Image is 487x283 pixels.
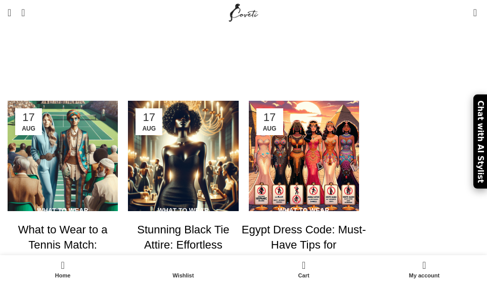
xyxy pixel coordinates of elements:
[3,258,123,280] a: Home
[18,223,108,267] a: What to Wear to a Tennis Match: Stunning Picks
[244,258,364,280] a: 0 Cart
[468,3,482,23] a: 0
[244,258,364,280] div: My cart
[19,126,38,132] span: Aug
[260,126,280,132] span: Aug
[128,272,238,279] span: Wishlist
[249,272,359,279] span: Cart
[369,272,479,279] span: My account
[474,5,481,13] span: 0
[16,3,30,23] a: Search
[458,3,468,23] div: My Wishlist
[123,258,243,280] div: My wishlist
[137,223,230,267] a: Stunning Black Tie Attire: Effortless Elegance Unveiled
[364,258,484,280] a: My account
[218,62,240,70] a: Home
[302,258,310,265] span: 0
[158,207,209,214] a: What to wear
[227,8,260,16] a: Site logo
[260,112,280,123] span: 17
[37,207,88,214] a: What to wear
[242,223,366,282] a: Egypt Dress Code: Must-Have Tips for [DEMOGRAPHIC_DATA] Tourists
[19,112,38,123] span: 17
[139,126,159,132] span: Aug
[123,258,243,280] a: Wishlist
[278,207,329,214] a: What to wear
[8,272,118,279] span: Home
[3,3,16,23] a: Open mobile menu
[250,62,269,70] span: Blog
[225,33,261,55] h1: Blog
[139,112,159,123] span: 17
